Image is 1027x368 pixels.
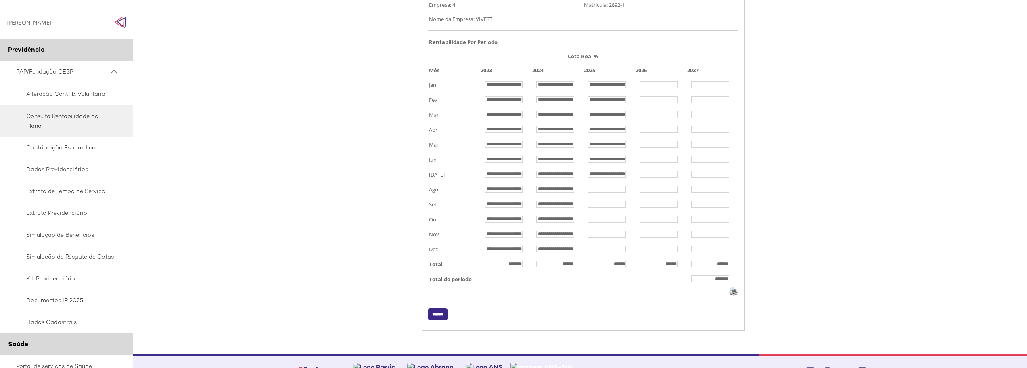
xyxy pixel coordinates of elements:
[428,12,738,26] td: Nome da Empresa: VIVEST
[16,186,114,196] span: Extrato de Tempo de Serviço
[428,137,480,152] td: Mai
[568,53,599,60] b: Cota Real %
[16,111,114,130] span: Consulta Rentabilidade do Plano
[428,122,480,137] td: Abr
[428,197,480,212] td: Set
[584,67,595,74] b: 2025
[428,92,480,107] td: Fev
[428,167,480,182] td: [DATE]
[8,340,28,348] span: Saúde
[429,38,498,46] b: Rentabilidade Por Período
[16,67,109,77] span: PAP/Fundação CESP
[429,67,439,74] b: Mês
[16,317,114,327] span: Dados Cadastrais
[16,89,114,99] span: Alteração Contrib. Voluntária
[16,273,114,283] span: Kit Previdenciário
[16,164,114,174] span: Dados Previdenciários
[115,16,127,28] img: Fechar menu
[428,107,480,122] td: Mar
[428,77,480,92] td: Jan
[16,208,114,218] span: Extrato Previdenciário
[729,286,738,297] img: printer_off.png
[115,16,127,28] span: Click to close side navigation.
[16,295,114,305] span: Documentos IR 2025
[16,143,114,152] span: Contribuição Esporádica
[8,45,45,54] span: Previdência
[16,230,114,240] span: Simulação de Benefícios
[481,67,492,74] b: 2023
[16,252,114,261] span: Simulação de Resgate de Cotas
[532,67,544,74] b: 2024
[429,261,443,268] b: Total
[687,67,699,74] b: 2027
[428,182,480,197] td: Ago
[428,227,480,242] td: Nov
[428,212,480,227] td: Out
[636,67,647,74] b: 2026
[429,275,472,283] b: Total do período
[428,152,480,167] td: Jun
[428,242,480,257] td: Dez
[6,19,52,26] div: [PERSON_NAME]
